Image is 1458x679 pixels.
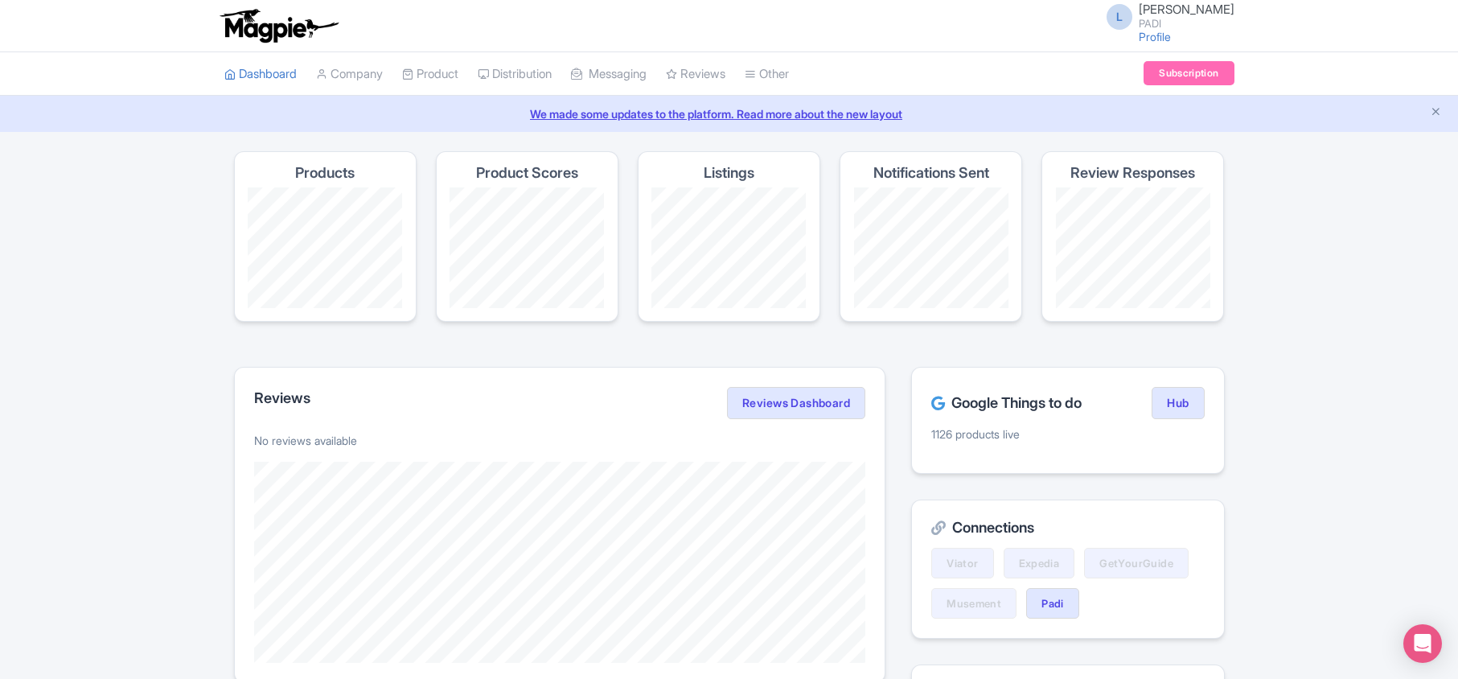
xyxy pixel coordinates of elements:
a: Reviews Dashboard [727,387,865,419]
h2: Google Things to do [931,395,1082,411]
a: Other [745,52,789,97]
h2: Connections [931,520,1204,536]
a: Viator [931,548,993,578]
a: L [PERSON_NAME] PADI [1097,3,1234,29]
a: Distribution [478,52,552,97]
a: Subscription [1144,61,1234,85]
a: GetYourGuide [1084,548,1189,578]
a: Product [402,52,458,97]
h4: Products [295,165,355,181]
h4: Listings [704,165,754,181]
h2: Reviews [254,390,310,406]
a: Messaging [571,52,647,97]
div: Open Intercom Messenger [1403,624,1442,663]
small: PADI [1139,19,1234,29]
p: No reviews available [254,432,866,449]
span: L [1107,4,1132,30]
h4: Review Responses [1070,165,1195,181]
h4: Notifications Sent [873,165,989,181]
img: logo-ab69f6fb50320c5b225c76a69d11143b.png [216,8,341,43]
a: Reviews [666,52,725,97]
a: We made some updates to the platform. Read more about the new layout [10,105,1448,122]
a: Profile [1139,30,1171,43]
button: Close announcement [1430,104,1442,122]
a: Company [316,52,383,97]
a: Hub [1152,387,1204,419]
h4: Product Scores [476,165,578,181]
p: 1126 products live [931,426,1204,442]
a: Dashboard [224,52,297,97]
a: Musement [931,588,1016,619]
a: Padi [1026,588,1079,619]
a: Expedia [1004,548,1075,578]
span: [PERSON_NAME] [1139,2,1234,17]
